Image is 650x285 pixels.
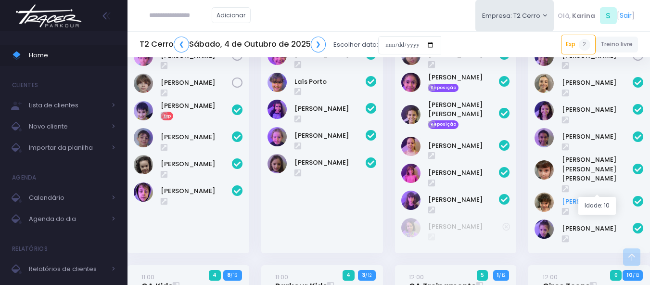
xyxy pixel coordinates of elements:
[428,168,499,178] a: [PERSON_NAME]
[29,263,106,275] span: Relatórios de clientes
[140,37,326,52] h5: T2 Cerro Sábado, 4 de Outubro de 2025
[343,270,355,281] span: 4
[633,272,639,278] small: / 12
[499,272,505,278] small: / 12
[535,101,554,120] img: Laura meirelles de almeida
[174,37,189,52] a: ❮
[311,37,326,52] a: ❯
[365,272,371,278] small: / 12
[535,160,554,180] img: Maria Fernanda Scuro Garcia
[227,271,230,279] strong: 8
[535,193,554,212] img: Pietra Carvalho Sapata
[401,218,421,237] img: MARIAH VITKOVSKY
[428,84,459,92] span: Reposição
[579,39,590,51] span: 2
[600,7,617,24] span: S
[620,11,632,21] a: Sair
[562,105,633,115] a: [PERSON_NAME]
[140,34,441,56] div: Escolher data:
[294,104,366,114] a: [PERSON_NAME]
[627,271,633,279] strong: 10
[535,74,554,93] img: Beatriz Gallardo
[134,182,153,202] img: Noah smocowisk
[535,128,554,147] img: Luise de Goes Gabriel Ferraz
[558,11,571,21] span: Olá,
[561,35,596,54] a: Exp2
[401,73,421,92] img: Alice de Pontes
[29,49,115,62] span: Home
[572,11,595,21] span: Karina
[428,73,499,82] a: [PERSON_NAME]
[562,197,633,207] a: [PERSON_NAME]
[209,270,221,281] span: 4
[294,77,366,87] a: Laís Porto
[268,100,287,119] img: Manuela Santos
[141,272,154,282] small: 11:00
[543,272,558,282] small: 12:00
[29,192,106,204] span: Calendário
[428,195,499,205] a: [PERSON_NAME]
[562,155,633,183] a: [PERSON_NAME] [PERSON_NAME] [PERSON_NAME]
[562,78,633,88] a: [PERSON_NAME]
[275,272,288,282] small: 11:00
[268,73,287,92] img: Laís Porto Carreiro
[401,191,421,210] img: Laura Pinto Ferrari
[268,127,287,146] img: Maria Alice Sobral
[409,272,424,282] small: 12:00
[497,271,499,279] strong: 1
[268,154,287,173] img: Maya Ribeiro Martins
[428,141,499,151] a: [PERSON_NAME]
[610,270,622,281] span: 0
[12,76,38,95] h4: Clientes
[161,78,232,88] a: [PERSON_NAME]
[294,131,366,141] a: [PERSON_NAME]
[12,239,48,259] h4: Relatórios
[134,74,153,93] img: Raphaël Guerinaud
[134,101,153,120] img: Erik Coppola Nitsch
[12,168,37,187] h4: Agenda
[428,222,503,232] a: [PERSON_NAME]
[161,132,232,142] a: [PERSON_NAME]
[161,186,232,196] a: [PERSON_NAME]
[29,142,106,154] span: Importar da planilha
[401,137,421,156] img: Athena Torres Longhi
[401,164,421,183] img: Helena rachkorsky
[401,105,421,124] img: Ana Clara Bertoni
[596,37,638,52] a: Treino livre
[134,128,153,147] img: Joaquim Reis
[230,272,238,278] small: / 13
[161,101,232,111] a: [PERSON_NAME]
[562,132,633,142] a: [PERSON_NAME]
[362,271,365,279] strong: 3
[212,7,251,23] a: Adicionar
[554,5,638,26] div: [ ]
[29,99,106,112] span: Lista de clientes
[562,224,633,233] a: [PERSON_NAME]
[29,120,106,133] span: Novo cliente
[161,159,232,169] a: [PERSON_NAME]
[428,120,459,129] span: Reposição
[535,220,554,239] img: Serena Ruiz Bomfim
[134,155,153,174] img: Maria Eduarda Dragonetti
[428,100,499,119] a: [PERSON_NAME] [PERSON_NAME]
[477,270,488,281] span: 5
[29,213,106,225] span: Agenda do dia
[578,197,616,215] div: Idade: 10
[294,158,366,168] a: [PERSON_NAME]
